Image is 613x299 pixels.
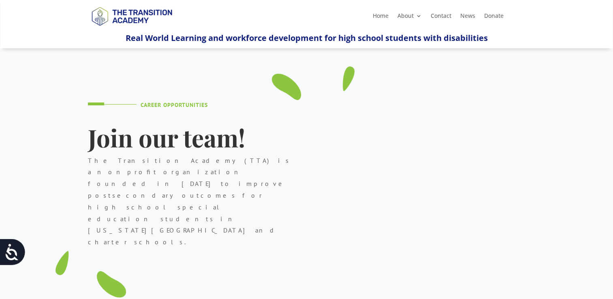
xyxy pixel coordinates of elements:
[484,13,504,22] a: Donate
[88,24,175,32] a: Logo-Noticias
[373,13,389,22] a: Home
[88,124,295,155] h1: Join our team!
[88,2,175,30] img: TTA Brand_TTA Primary Logo_Horizontal_Light BG
[431,13,451,22] a: Contact
[56,250,126,298] img: tutor-10_green
[126,32,488,43] span: Real World Learning and workforce development for high school students with disabilities
[88,155,295,248] p: The Transition Academy (TTA) is a nonprofit organization founded in [DATE] to improve postseconda...
[272,66,355,100] img: tutor-09_green
[460,13,475,22] a: News
[397,13,422,22] a: About
[141,102,295,112] h4: Career Opportunities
